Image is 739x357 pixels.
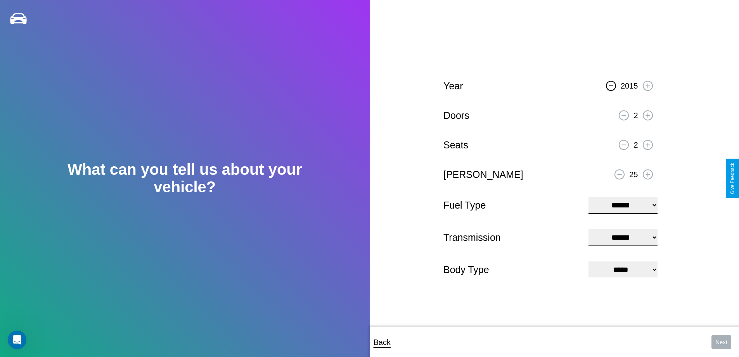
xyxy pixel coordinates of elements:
[629,167,638,181] p: 25
[443,197,581,214] p: Fuel Type
[711,335,731,349] button: Next
[633,108,638,122] p: 2
[8,331,26,349] iframe: Intercom live chat
[730,163,735,194] div: Give Feedback
[443,136,468,154] p: Seats
[621,79,638,93] p: 2015
[37,161,332,196] h2: What can you tell us about your vehicle?
[633,138,638,152] p: 2
[443,77,463,95] p: Year
[443,107,469,124] p: Doors
[374,335,391,349] p: Back
[443,261,581,279] p: Body Type
[443,166,523,183] p: [PERSON_NAME]
[443,229,581,246] p: Transmission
